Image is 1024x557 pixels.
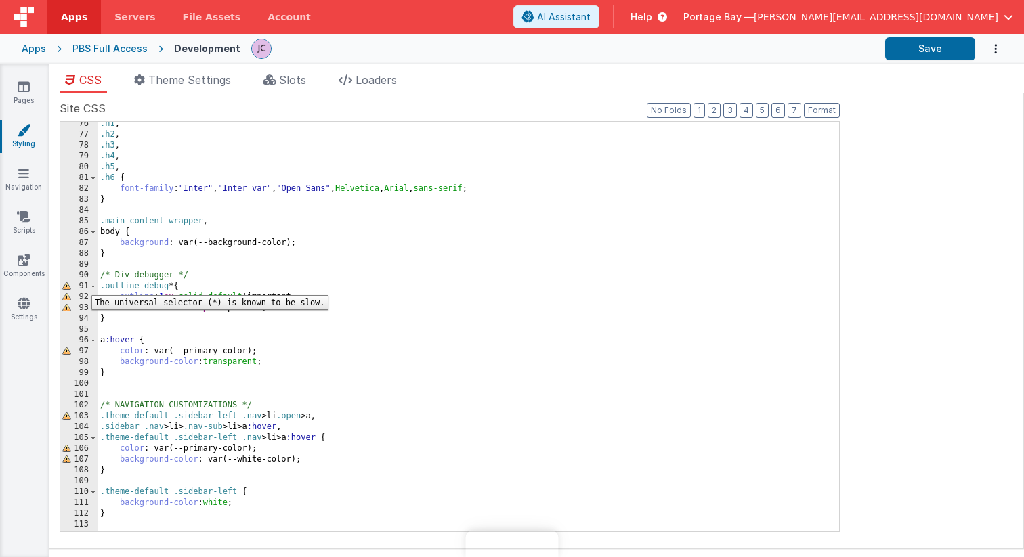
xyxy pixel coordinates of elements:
[60,162,98,173] div: 80
[740,103,753,118] button: 4
[60,422,98,432] div: 104
[60,194,98,205] div: 83
[60,508,98,519] div: 112
[631,10,652,24] span: Help
[754,10,998,24] span: [PERSON_NAME][EMAIL_ADDRESS][DOMAIN_NAME]
[72,42,148,55] div: PBS Full Access
[60,238,98,248] div: 87
[60,281,98,292] div: 91
[60,357,98,367] div: 98
[708,103,721,118] button: 2
[60,100,106,116] span: Site CSS
[114,10,155,24] span: Servers
[279,73,306,87] span: Slots
[756,103,769,118] button: 5
[22,42,46,55] div: Apps
[60,367,98,378] div: 99
[60,183,98,194] div: 82
[60,118,98,129] div: 76
[60,227,98,238] div: 86
[804,103,840,118] button: Format
[60,259,98,270] div: 89
[60,476,98,487] div: 109
[60,497,98,508] div: 111
[975,35,1002,63] button: Options
[60,454,98,465] div: 107
[60,248,98,259] div: 88
[60,443,98,454] div: 106
[723,103,737,118] button: 3
[647,103,691,118] button: No Folds
[683,10,1013,24] button: Portage Bay — [PERSON_NAME][EMAIL_ADDRESS][DOMAIN_NAME]
[60,432,98,443] div: 105
[174,42,240,55] div: Development
[356,73,397,87] span: Loaders
[513,5,599,28] button: AI Assistant
[60,303,98,313] div: 93
[60,389,98,400] div: 101
[60,346,98,357] div: 97
[60,216,98,227] div: 85
[694,103,705,118] button: 1
[252,39,271,58] img: 5d1ca2343d4fbe88511ed98663e9c5d3
[183,10,241,24] span: File Assets
[79,73,102,87] span: CSS
[61,10,87,24] span: Apps
[537,10,591,24] span: AI Assistant
[60,270,98,281] div: 90
[60,173,98,183] div: 81
[885,37,975,60] button: Save
[60,400,98,411] div: 102
[60,465,98,476] div: 108
[60,324,98,335] div: 95
[683,10,754,24] span: Portage Bay —
[60,378,98,389] div: 100
[60,519,98,530] div: 113
[788,103,801,118] button: 7
[60,151,98,162] div: 79
[60,140,98,151] div: 78
[60,530,98,541] div: 114
[60,313,98,324] div: 94
[60,487,98,497] div: 110
[771,103,785,118] button: 6
[60,292,98,303] div: 92
[60,411,98,422] div: 103
[148,73,231,87] span: Theme Settings
[60,129,98,140] div: 77
[60,205,98,216] div: 84
[60,335,98,346] div: 96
